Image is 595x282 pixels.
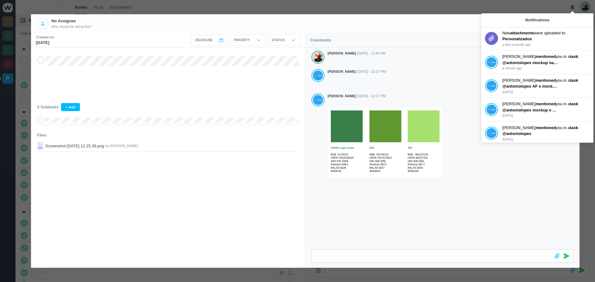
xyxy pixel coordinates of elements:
strong: mentioned [535,54,556,59]
a: João Tosta [PERSON_NAME]mentionedyou in atask: @antoniolopes mockup e AF na drive [DATE] [485,101,590,118]
p: [PERSON_NAME] you in a : [502,77,590,84]
a: João Tosta [PERSON_NAME]mentionedyou in atask: @antoniolopes [DATE] [485,125,590,142]
img: João Tosta [487,80,496,91]
strong: mentioned [535,102,556,106]
strong: task [570,54,578,59]
strong: mentioned [535,78,556,83]
p: a minute ago [502,66,590,71]
p: No Assignee [51,18,92,24]
small: Created on: [36,35,55,40]
span: Deadline [195,37,213,43]
strong: task [570,78,578,83]
img: João Tosta [487,128,496,138]
p: [PERSON_NAME] you in a : [502,101,590,107]
p: Priority [234,37,250,43]
p: Comments [310,37,331,43]
strong: task [570,102,578,106]
p: [DATE] [502,89,590,95]
img: João Tosta [487,57,496,67]
a: João Tosta [PERSON_NAME]mentionedyou in atask: @antoniolopes AF e mockup atualizados na drive [DATE] [485,77,590,95]
a: João Tosta [PERSON_NAME]mentionedyou in atask: @antoniolopes mockup na drive a minute ago [485,54,590,71]
span: Who should be doing this? [51,24,92,29]
p: a few seconds ago [502,42,590,47]
p: [DATE] [502,137,590,142]
p: Notifications [525,17,550,23]
strong: task [570,125,578,130]
p: Status [272,37,285,43]
a: Newattachmentswere uploaded to: Personalizados a few seconds ago [485,30,590,47]
p: [DATE] [36,40,55,46]
p: Personalizados [502,36,558,42]
strong: attachments [510,31,534,35]
span: @antoniolopes mockup e AF na drive [502,108,574,112]
span: @antoniolopes [502,131,531,136]
p: New were uploaded to: [502,30,590,36]
p: [PERSON_NAME] you in a : [502,54,590,60]
span: @antoniolopes mockup na drive [502,60,564,65]
p: [PERSON_NAME] you in a : [502,125,590,131]
strong: mentioned [535,125,556,130]
p: [DATE] [502,113,590,118]
img: João Tosta [487,104,496,115]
